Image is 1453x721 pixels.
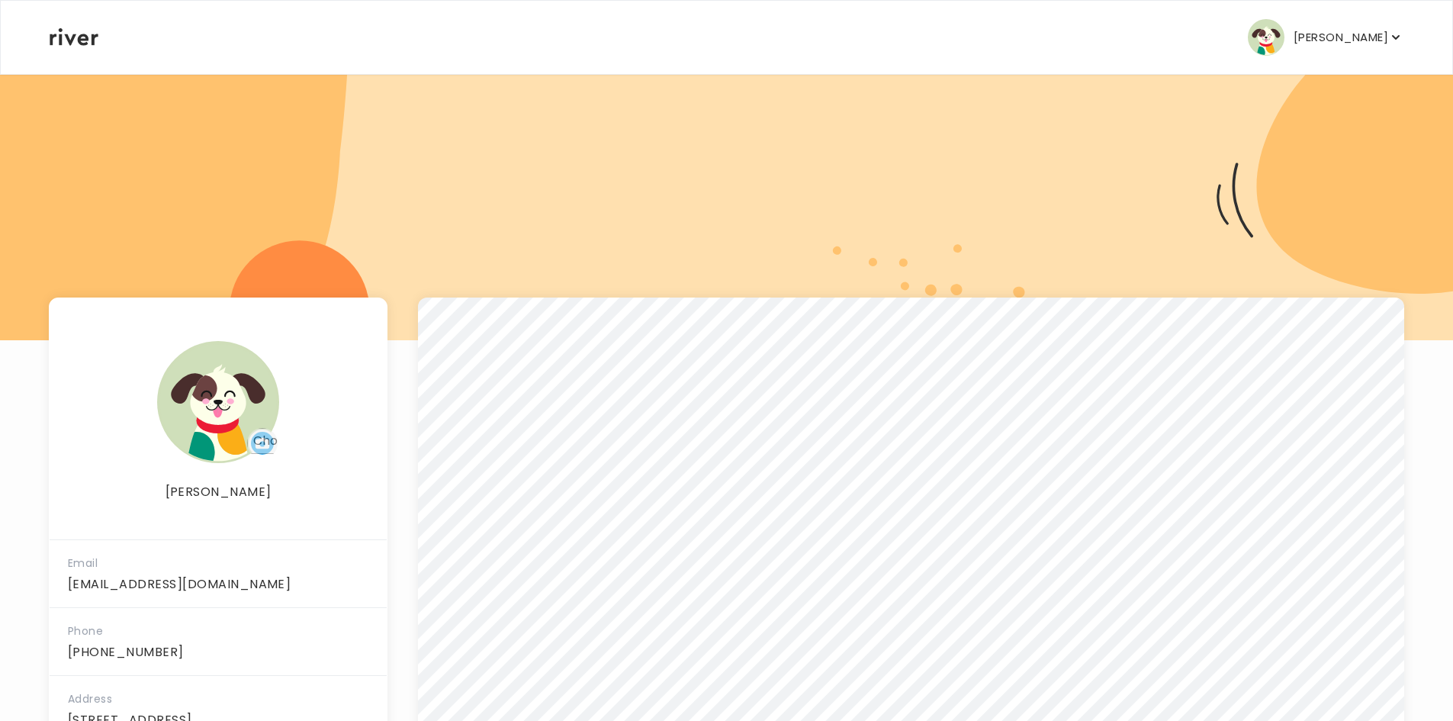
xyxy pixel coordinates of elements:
[68,574,368,595] p: [EMAIL_ADDRESS][DOMAIN_NAME]
[68,642,368,663] p: [PHONE_NUMBER]
[1248,19,1403,56] button: user avatar[PERSON_NAME]
[157,341,279,463] img: user avatar
[68,623,103,639] span: Phone
[68,555,98,571] span: Email
[1248,19,1284,56] img: user avatar
[68,691,112,707] span: Address
[50,481,387,503] p: [PERSON_NAME]
[1294,27,1388,48] p: [PERSON_NAME]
